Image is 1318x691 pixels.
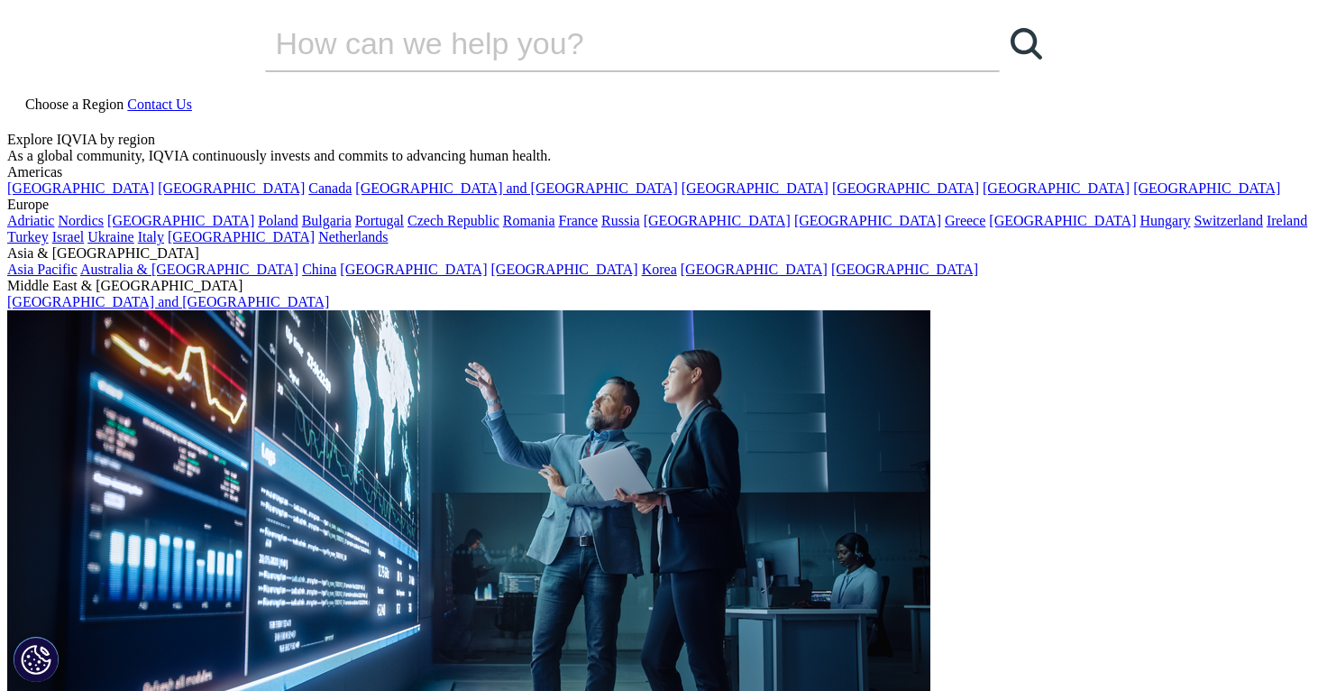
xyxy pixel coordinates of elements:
a: Australia & [GEOGRAPHIC_DATA] [80,262,298,277]
a: Portugal [355,213,404,228]
a: China [302,262,336,277]
a: Search [1000,16,1054,70]
div: Middle East & [GEOGRAPHIC_DATA] [7,278,1311,294]
a: [GEOGRAPHIC_DATA] [794,213,941,228]
a: Asia Pacific [7,262,78,277]
a: [GEOGRAPHIC_DATA] [158,180,305,196]
div: As a global community, IQVIA continuously invests and commits to advancing human health. [7,148,1311,164]
a: Russia [601,213,640,228]
a: [GEOGRAPHIC_DATA] [340,262,487,277]
a: [GEOGRAPHIC_DATA] [831,262,978,277]
div: Asia & [GEOGRAPHIC_DATA] [7,245,1311,262]
a: Nordics [58,213,104,228]
a: Poland [258,213,297,228]
input: Search [265,16,948,70]
a: Switzerland [1194,213,1262,228]
a: [GEOGRAPHIC_DATA] [168,229,315,244]
a: Italy [138,229,164,244]
a: [GEOGRAPHIC_DATA] [491,262,638,277]
a: [GEOGRAPHIC_DATA] [1133,180,1280,196]
a: Canada [308,180,352,196]
div: Europe [7,197,1311,213]
span: Choose a Region [25,97,124,112]
a: [GEOGRAPHIC_DATA] [644,213,791,228]
a: [GEOGRAPHIC_DATA] [682,180,828,196]
a: [GEOGRAPHIC_DATA] [989,213,1136,228]
a: Ireland [1267,213,1307,228]
a: [GEOGRAPHIC_DATA] and [GEOGRAPHIC_DATA] [7,294,329,309]
a: [GEOGRAPHIC_DATA] [832,180,979,196]
a: Hungary [1140,213,1190,228]
div: Explore IQVIA by region [7,132,1311,148]
a: Czech Republic [407,213,499,228]
div: Americas [7,164,1311,180]
a: [GEOGRAPHIC_DATA] [681,262,828,277]
a: Contact Us [127,97,192,112]
a: [GEOGRAPHIC_DATA] [983,180,1130,196]
svg: Search [1011,28,1042,60]
a: Korea [642,262,677,277]
a: Turkey [7,229,49,244]
a: Israel [52,229,85,244]
a: Adriatic [7,213,54,228]
a: Bulgaria [302,213,352,228]
a: Romania [503,213,555,228]
a: France [559,213,599,228]
a: Greece [945,213,985,228]
a: [GEOGRAPHIC_DATA] [107,213,254,228]
button: Cookie-Einstellungen [14,637,59,682]
a: [GEOGRAPHIC_DATA] and [GEOGRAPHIC_DATA] [355,180,677,196]
a: [GEOGRAPHIC_DATA] [7,180,154,196]
a: Ukraine [87,229,134,244]
a: Netherlands [318,229,388,244]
